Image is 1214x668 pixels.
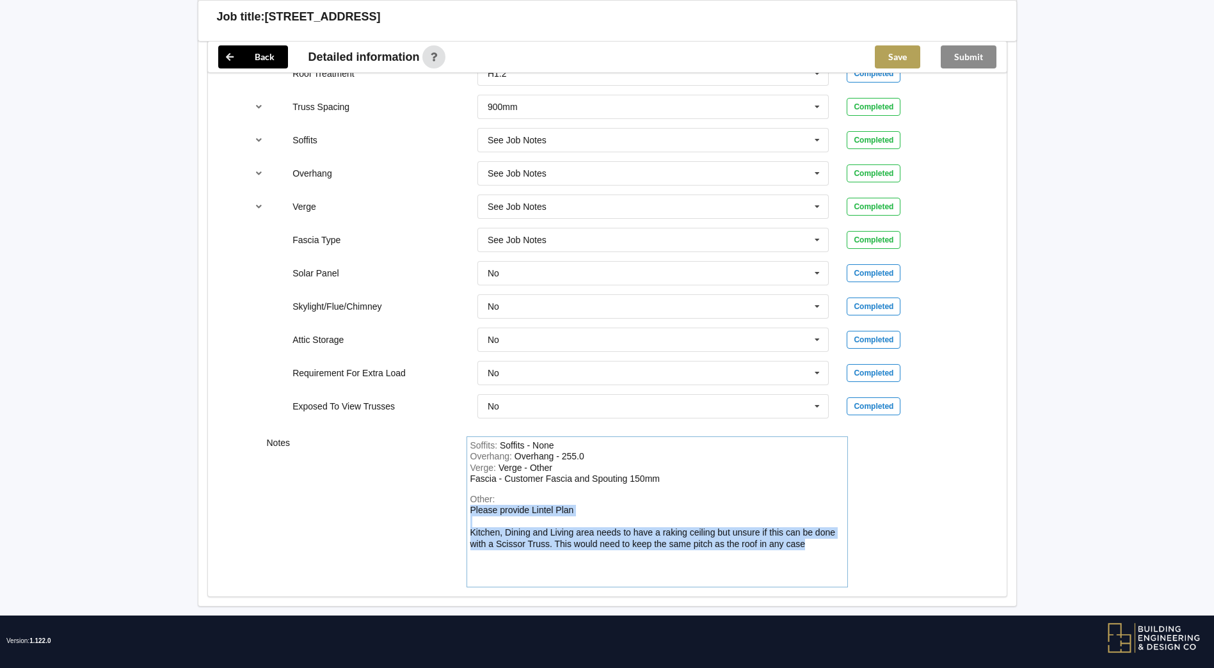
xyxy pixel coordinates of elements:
[246,162,271,185] button: reference-toggle
[265,10,381,24] h3: [STREET_ADDRESS]
[292,135,317,145] label: Soffits
[292,68,355,79] label: Roof Treatment
[488,269,499,278] div: No
[467,436,848,587] form: notes-field
[292,168,331,179] label: Overhang
[488,369,499,378] div: No
[500,440,554,450] div: Soffits
[292,102,349,112] label: Truss Spacing
[470,494,495,504] span: Other:
[292,335,344,345] label: Attic Storage
[488,402,499,411] div: No
[488,102,518,111] div: 900mm
[847,131,900,149] div: Completed
[470,463,660,484] div: Verge
[488,302,499,311] div: No
[29,637,51,644] span: 1.122.0
[515,451,584,461] div: Overhang
[847,65,900,83] div: Completed
[292,368,406,378] label: Requirement For Extra Load
[246,195,271,218] button: reference-toggle
[488,169,547,178] div: See Job Notes
[470,463,499,473] span: Verge :
[847,331,900,349] div: Completed
[217,10,265,24] h3: Job title:
[218,45,288,68] button: Back
[488,69,507,78] div: H1.2
[308,51,420,63] span: Detailed information
[847,298,900,315] div: Completed
[470,451,515,461] span: Overhang :
[875,45,920,68] button: Save
[847,98,900,116] div: Completed
[488,136,547,145] div: See Job Notes
[847,231,900,249] div: Completed
[292,268,339,278] label: Solar Panel
[470,440,500,450] span: Soffits :
[292,401,395,411] label: Exposed To View Trusses
[488,235,547,244] div: See Job Notes
[847,164,900,182] div: Completed
[292,235,340,245] label: Fascia Type
[847,264,900,282] div: Completed
[488,335,499,344] div: No
[488,202,547,211] div: See Job Notes
[246,129,271,152] button: reference-toggle
[470,505,836,549] div: Other
[847,198,900,216] div: Completed
[847,397,900,415] div: Completed
[292,202,316,212] label: Verge
[1107,622,1201,654] img: BEDC logo
[292,301,381,312] label: Skylight/Flue/Chimney
[258,436,458,587] div: Notes
[847,364,900,382] div: Completed
[6,616,51,667] span: Version:
[246,95,271,118] button: reference-toggle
